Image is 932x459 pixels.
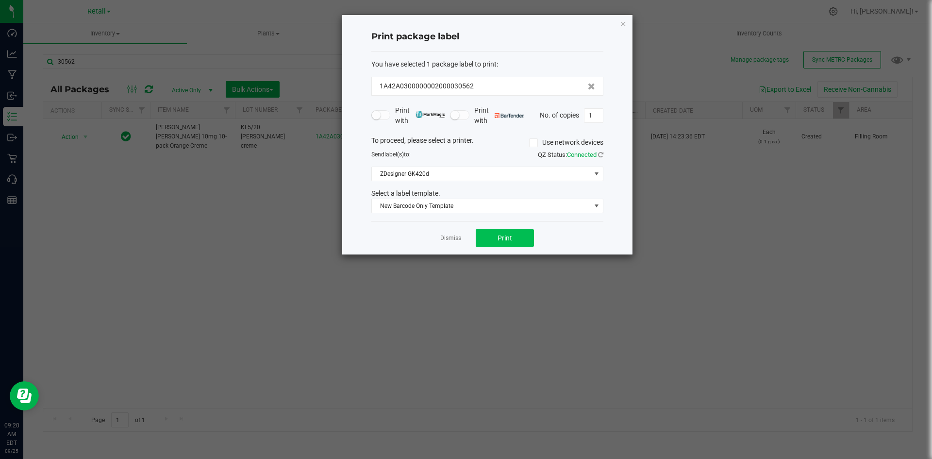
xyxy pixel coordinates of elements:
[476,229,534,247] button: Print
[372,199,591,213] span: New Barcode Only Template
[416,111,445,118] img: mark_magic_cybra.png
[371,59,603,69] div: :
[567,151,597,158] span: Connected
[371,31,603,43] h4: Print package label
[364,136,611,150] div: To proceed, please select a printer.
[538,151,603,158] span: QZ Status:
[371,151,411,158] span: Send to:
[364,188,611,199] div: Select a label template.
[529,137,603,148] label: Use network devices
[380,81,474,91] span: 1A42A0300000002000030562
[371,60,497,68] span: You have selected 1 package label to print
[372,167,591,181] span: ZDesigner GK420d
[474,105,524,126] span: Print with
[10,381,39,410] iframe: Resource center
[440,234,461,242] a: Dismiss
[384,151,404,158] span: label(s)
[395,105,445,126] span: Print with
[495,113,524,118] img: bartender.png
[498,234,512,242] span: Print
[540,111,579,119] span: No. of copies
